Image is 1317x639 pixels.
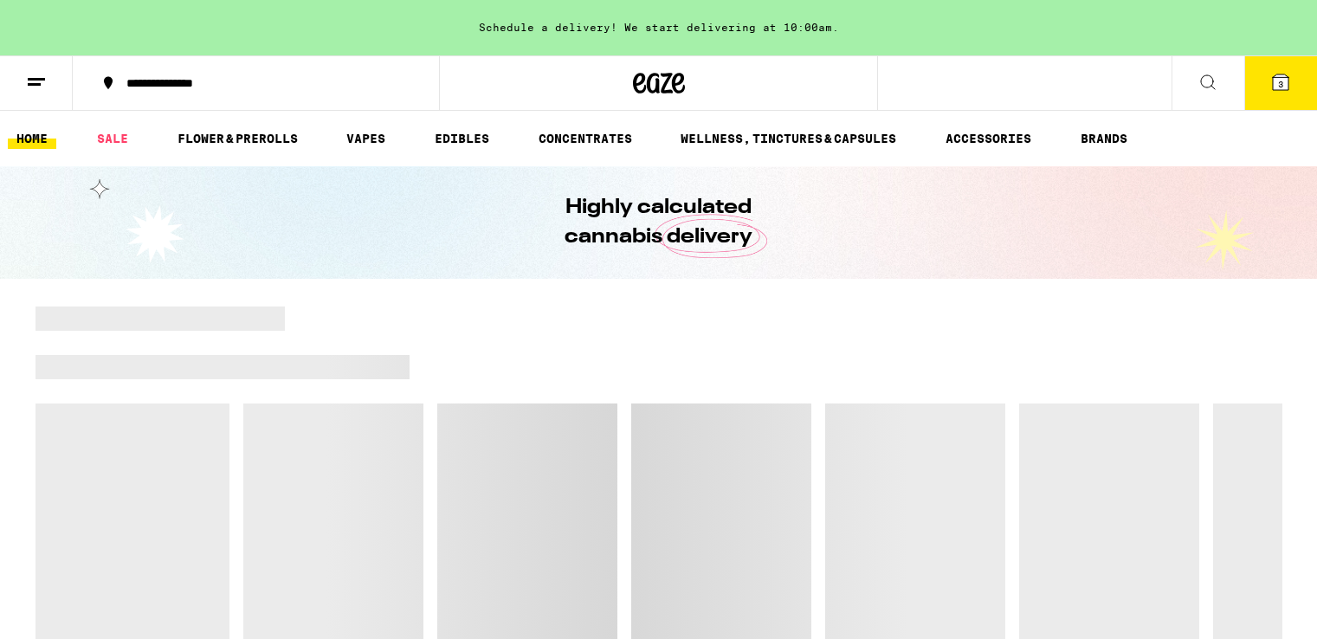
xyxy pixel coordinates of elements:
a: ACCESSORIES [937,128,1040,149]
button: 3 [1244,56,1317,110]
a: WELLNESS, TINCTURES & CAPSULES [672,128,905,149]
h1: Highly calculated cannabis delivery [516,193,802,252]
a: BRANDS [1072,128,1136,149]
a: CONCENTRATES [530,128,641,149]
span: 3 [1278,79,1283,89]
a: FLOWER & PREROLLS [169,128,307,149]
a: SALE [88,128,137,149]
a: EDIBLES [426,128,498,149]
a: HOME [8,128,56,149]
a: VAPES [338,128,394,149]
